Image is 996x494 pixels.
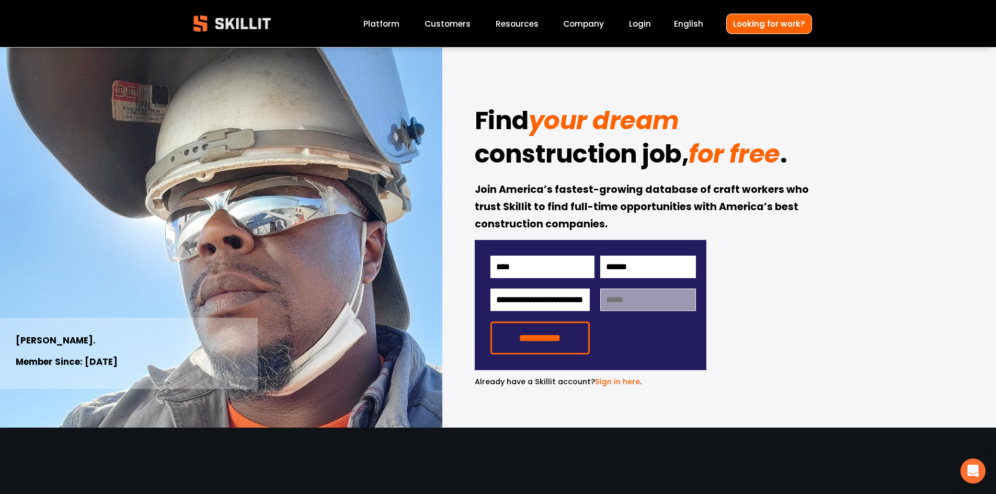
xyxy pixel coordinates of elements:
[363,17,399,31] a: Platform
[595,376,640,387] a: Sign in here
[674,17,703,31] div: language picker
[674,18,703,30] span: English
[475,376,706,388] p: .
[475,101,529,144] strong: Find
[726,14,812,34] a: Looking for work?
[475,376,595,387] span: Already have a Skillit account?
[529,103,679,138] em: your dream
[425,17,471,31] a: Customers
[629,17,651,31] a: Login
[475,182,811,233] strong: Join America’s fastest-growing database of craft workers who trust Skillit to find full-time oppo...
[563,17,604,31] a: Company
[475,135,689,178] strong: construction job,
[780,135,787,178] strong: .
[960,458,986,484] div: Open Intercom Messenger
[496,18,539,30] span: Resources
[16,355,118,370] strong: Member Since: [DATE]
[185,8,280,39] img: Skillit
[689,136,780,171] em: for free
[16,334,96,349] strong: [PERSON_NAME].
[496,17,539,31] a: folder dropdown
